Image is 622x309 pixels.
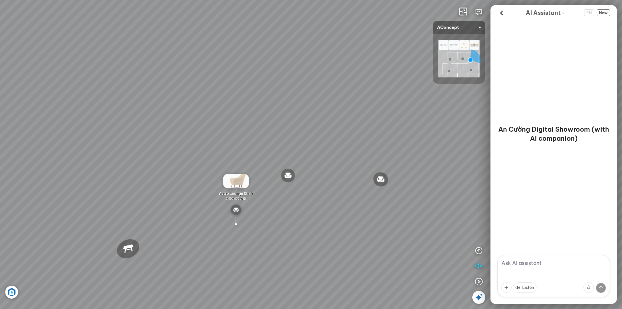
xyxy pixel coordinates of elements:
[5,286,18,299] img: Artboard_6_4x_1_F4RHW9YJWHU.jpg
[584,9,594,16] button: Change language
[513,282,536,293] button: Listen
[526,8,566,18] div: AI Guide options
[226,196,246,200] span: 7.900.000 VND
[438,40,480,77] img: AConcept_CTMHTJT2R6E4.png
[597,9,610,16] button: New Chat
[437,21,481,34] span: AConcept
[231,205,241,215] img: type_sofa_CL2K24RXHCN6.svg
[526,8,561,18] span: AI Assistant
[597,9,610,16] span: New
[498,125,609,143] p: An Cường Digital Showroom (with AI companion)
[223,174,249,188] img: Gh__th__gi_n_As_77LFKCJKEACD.gif
[584,9,594,16] span: EN
[219,191,253,196] span: Astro Lounge Chair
